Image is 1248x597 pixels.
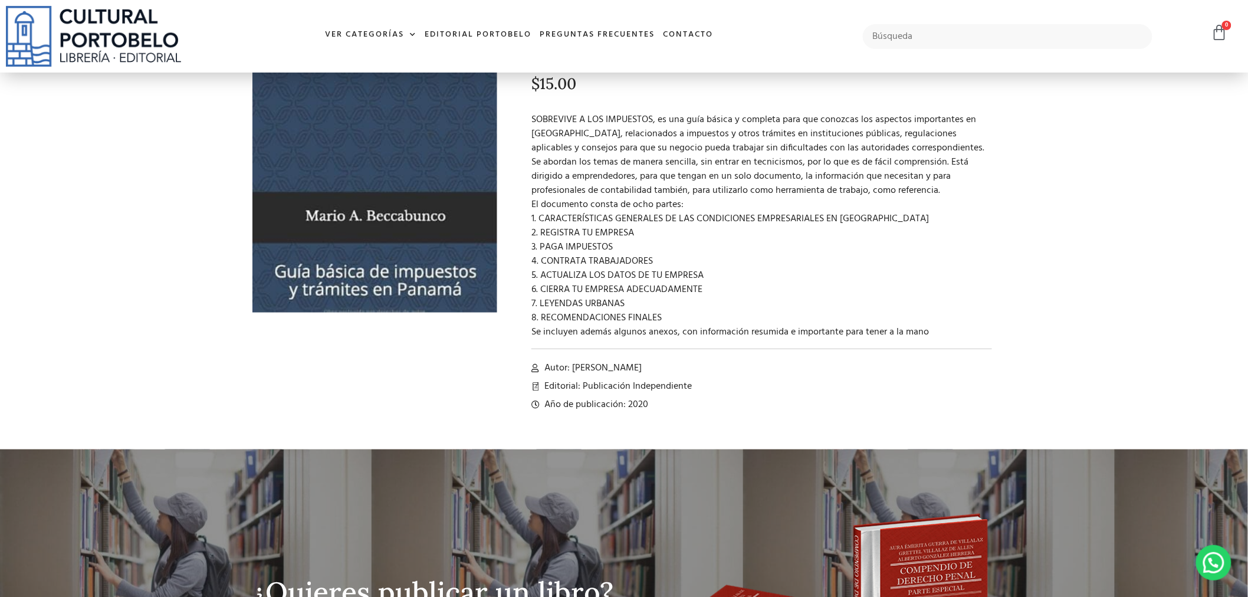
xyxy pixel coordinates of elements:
[1211,24,1228,41] a: 0
[659,22,717,48] a: Contacto
[1196,545,1231,580] div: Contactar por WhatsApp
[536,22,659,48] a: Preguntas frecuentes
[531,74,540,93] span: $
[531,113,992,339] p: SOBREVIVE A LOS IMPUESTOS, es una guía básica y completa para que conozcas los aspectos important...
[1222,21,1231,30] span: 0
[542,379,692,393] span: Editorial: Publicación Independiente
[863,24,1152,49] input: Búsqueda
[542,361,642,375] span: Autor: [PERSON_NAME]
[531,74,576,93] bdi: 15.00
[321,22,421,48] a: Ver Categorías
[542,398,649,412] span: Año de publicación: 2020
[421,22,536,48] a: Editorial Portobelo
